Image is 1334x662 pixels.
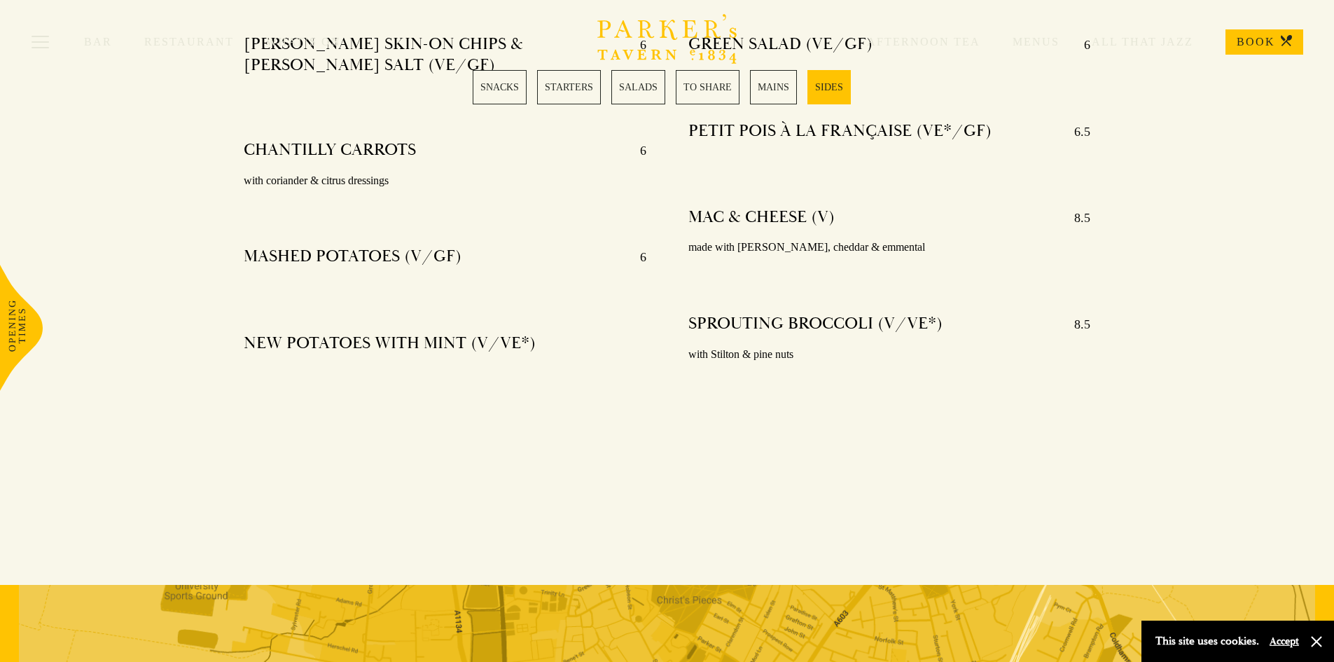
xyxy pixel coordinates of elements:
h4: SPROUTING BROCCOLI (V/VE*) [688,313,943,336]
button: Close and accept [1309,635,1323,649]
p: made with [PERSON_NAME], cheddar & emmental [688,237,1091,258]
button: Accept [1270,635,1299,648]
p: 8.5 [1060,207,1090,229]
p: with coriander & citrus dressings [244,171,646,191]
p: with Stilton & pine nuts [688,345,1091,365]
a: 4 / 6 [676,70,739,104]
h4: NEW POTATOES WITH MINT (V/VE*) [244,333,536,354]
h4: MASHED POTATOES (V/GF) [244,246,461,268]
p: 8.5 [1060,313,1090,336]
h4: CHANTILLY CARROTS [244,139,416,162]
a: 2 / 6 [537,70,601,104]
a: 6 / 6 [807,70,851,104]
a: 3 / 6 [611,70,665,104]
p: This site uses cookies. [1155,631,1259,651]
h4: MAC & CHEESE (V) [688,207,835,229]
p: 6 [626,246,646,268]
a: 5 / 6 [750,70,797,104]
p: 6 [626,139,646,162]
a: 1 / 6 [473,70,527,104]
